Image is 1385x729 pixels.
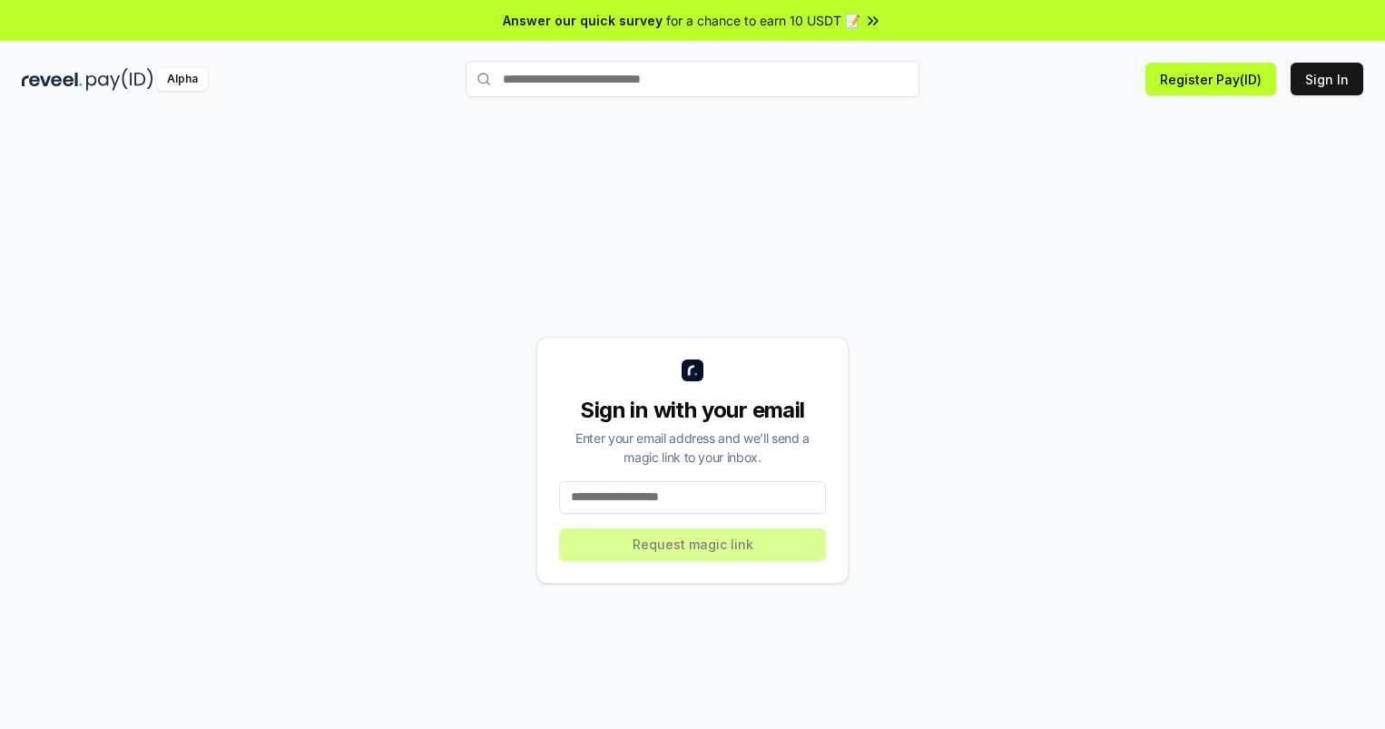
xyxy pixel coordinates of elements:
span: for a chance to earn 10 USDT 📝 [666,11,860,30]
span: Answer our quick survey [503,11,663,30]
img: reveel_dark [22,68,83,91]
div: Sign in with your email [559,396,826,425]
button: Register Pay(ID) [1145,63,1276,95]
img: logo_small [682,360,703,381]
div: Alpha [157,68,208,91]
button: Sign In [1291,63,1363,95]
div: Enter your email address and we’ll send a magic link to your inbox. [559,429,826,467]
img: pay_id [86,68,153,91]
